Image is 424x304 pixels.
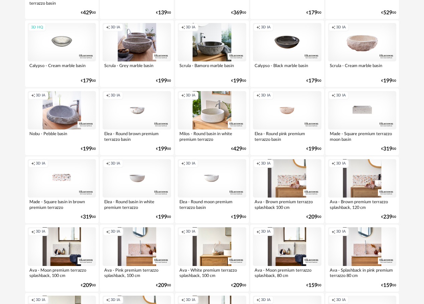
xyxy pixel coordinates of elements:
span: 199 [233,215,242,219]
a: Creation icon 3D IA Elea - Round basin in white premium terrazzo €19900 [100,157,174,223]
span: 209 [308,215,317,219]
div: € 00 [156,147,171,151]
span: 3D IA [36,298,45,303]
span: 3D IA [186,298,195,303]
div: Elea - Round pink premium terrazzo basin [253,129,321,143]
a: Creation icon 3D IA Scrula - Bamoro marble basin €19900 [175,20,249,87]
div: € 00 [81,283,96,288]
div: € 00 [81,79,96,83]
span: 369 [233,11,242,15]
span: Creation icon [31,161,35,166]
a: Creation icon 3D IA Elea - Round moon premium terrazzo basin €19900 [175,157,249,223]
span: Creation icon [331,93,335,98]
div: Calypso - Cream marble basin [28,61,96,75]
span: 3D IA [336,229,346,234]
div: € 00 [231,147,246,151]
div: € 00 [231,79,246,83]
span: 3D IA [111,25,120,30]
div: Made - Square premium terrazzo moon basin [328,129,397,143]
div: Milos - Round basin in white premium terrazzo [178,129,246,143]
div: € 00 [231,11,246,15]
span: Creation icon [106,25,110,30]
div: € 00 [231,215,246,219]
span: 3D IA [111,161,120,166]
span: Creation icon [181,298,185,303]
span: 319 [383,147,392,151]
a: Creation icon 3D IA Nobu - Pebble basin €19900 [25,88,99,155]
span: Creation icon [331,229,335,234]
div: Calypso - Black marble basin [253,61,321,75]
span: 179 [83,79,92,83]
span: Creation icon [106,161,110,166]
a: Creation icon 3D IA Elea - Round brown premium terrazzo basin €19900 [100,88,174,155]
span: Creation icon [181,25,185,30]
a: Creation icon 3D IA Milos - Round basin in white premium terrazzo €42900 [175,88,249,155]
span: 159 [308,283,317,288]
span: Creation icon [106,93,110,98]
span: 3D IA [336,93,346,98]
span: 199 [158,215,167,219]
span: 429 [233,147,242,151]
div: Scrula - Grey marble basin [103,61,171,75]
span: 179 [308,11,317,15]
span: Creation icon [256,229,260,234]
div: Elea - Round brown premium terrazzo basin [103,129,171,143]
a: Creation icon 3D IA Ava - Brown premium terrazzo splashback 100 cm €20900 [250,157,324,223]
div: Ava - White premium terrazzo splashback, 100 cm [178,266,246,279]
span: 3D IA [336,298,346,303]
span: 139 [158,11,167,15]
span: Creation icon [256,298,260,303]
span: 3D IA [261,25,271,30]
span: 319 [83,215,92,219]
span: Creation icon [256,25,260,30]
div: € 00 [306,215,321,219]
span: 3D IA [186,25,195,30]
span: Creation icon [331,161,335,166]
a: Creation icon 3D IA Ava - Pink premium terrazzo splashback, 100 cm €20900 [100,225,174,291]
a: Creation icon 3D IA Made - Square premium terrazzo moon basin €31900 [325,88,399,155]
div: Ava - Moon premium terrazzo splashback, 100 cm [28,266,96,279]
div: Ava - Brown premium terrazzo splashback 100 cm [253,198,321,211]
div: Scrula - Cream marble basin [328,61,397,75]
a: Creation icon 3D IA Ava - White premium terrazzo splashback, 100 cm €20900 [175,225,249,291]
div: Made - Square basin in brown premium terrazzo [28,198,96,211]
div: € 00 [381,215,396,219]
span: Creation icon [31,298,35,303]
div: Ava - Pink premium terrazzo splashback, 100 cm [103,266,171,279]
span: 209 [158,283,167,288]
span: 199 [158,79,167,83]
span: 3D IA [261,298,271,303]
span: Creation icon [331,298,335,303]
span: Creation icon [256,93,260,98]
div: € 00 [156,215,171,219]
div: Ava - Moon premium terrazzo splashback, 80 cm [253,266,321,279]
span: Creation icon [106,298,110,303]
span: Creation icon [106,229,110,234]
span: 179 [308,79,317,83]
div: Ava - Brown premium terrazzo splashback, 120 cm [328,198,397,211]
a: Creation icon 3D IA Ava - Moon premium terrazzo splashback, 80 cm €15900 [250,225,324,291]
span: Creation icon [181,161,185,166]
div: Scrula - Bamoro marble basin [178,61,246,75]
div: € 00 [381,79,396,83]
div: € 00 [306,283,321,288]
span: Creation icon [256,161,260,166]
div: € 00 [81,215,96,219]
div: € 00 [381,147,396,151]
a: Creation icon 3D IA Ava - Splashback in pink premium terrazzo 80 cm €15900 [325,225,399,291]
span: 199 [308,147,317,151]
span: Creation icon [181,229,185,234]
div: € 00 [156,283,171,288]
span: 209 [233,283,242,288]
span: Creation icon [31,93,35,98]
span: 3D IA [336,25,346,30]
span: 3D IA [261,229,271,234]
a: Creation icon 3D IA Scrula - Grey marble basin €19900 [100,20,174,87]
div: € 00 [156,79,171,83]
a: Creation icon 3D IA Ava - Moon premium terrazzo splashback, 100 cm €20900 [25,225,99,291]
span: 3D IA [36,161,45,166]
a: Creation icon 3D IA Ava - Brown premium terrazzo splashback, 120 cm €23900 [325,157,399,223]
div: € 00 [306,147,321,151]
div: € 00 [81,147,96,151]
span: 429 [83,11,92,15]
